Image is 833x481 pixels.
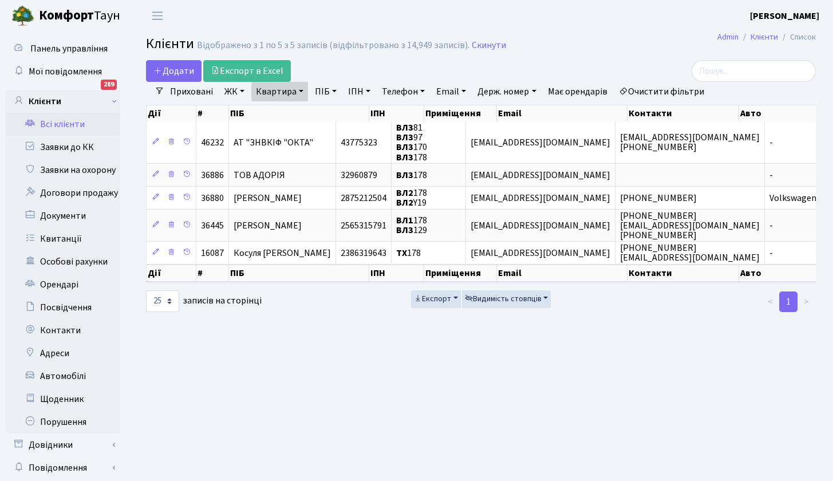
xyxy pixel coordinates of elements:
[6,456,120,479] a: Повідомлення
[396,187,413,199] b: ВЛ2
[620,210,760,242] span: [PHONE_NUMBER] [EMAIL_ADDRESS][DOMAIN_NAME] [PHONE_NUMBER]
[341,169,377,182] span: 32960879
[424,105,497,121] th: Приміщення
[620,242,760,264] span: [PHONE_NUMBER] [EMAIL_ADDRESS][DOMAIN_NAME]
[196,105,229,121] th: #
[234,169,285,182] span: ТОВ АДОРІЯ
[750,9,819,23] a: [PERSON_NAME]
[201,192,224,204] span: 36880
[220,82,249,101] a: ЖК
[310,82,341,101] a: ПІБ
[147,105,196,121] th: Дії
[396,214,427,236] span: 178 129
[778,31,816,44] li: Список
[6,159,120,182] a: Заявки на охорону
[396,169,427,182] span: 178
[341,192,386,204] span: 2875212504
[497,265,627,282] th: Email
[396,224,413,236] b: ВЛ3
[11,5,34,27] img: logo.png
[6,60,120,83] a: Мої повідомлення289
[497,105,627,121] th: Email
[627,105,739,121] th: Контакти
[396,131,413,144] b: ВЛ3
[614,82,709,101] a: Очистити фільтри
[229,105,369,121] th: ПІБ
[344,82,375,101] a: ІПН
[396,151,413,164] b: ВЛ3
[396,169,413,182] b: ВЛ3
[101,80,117,90] div: 289
[471,136,610,149] span: [EMAIL_ADDRESS][DOMAIN_NAME]
[234,136,313,149] span: АТ "ЗНВКІФ "ОКТА"
[620,192,697,204] span: [PHONE_NUMBER]
[396,121,427,163] span: 81 97 170 178
[341,219,386,232] span: 2565315791
[6,182,120,204] a: Договори продажу
[414,293,451,305] span: Експорт
[6,433,120,456] a: Довідники
[30,42,108,55] span: Панель управління
[6,273,120,296] a: Орендарі
[396,121,413,134] b: ВЛ3
[396,247,407,259] b: ТХ
[6,113,120,136] a: Всі клієнти
[377,82,429,101] a: Телефон
[147,265,196,282] th: Дії
[6,388,120,411] a: Щоденник
[396,187,427,209] span: 178 Y19
[6,136,120,159] a: Заявки до КК
[143,6,172,25] button: Переключити навігацію
[620,131,760,153] span: [EMAIL_ADDRESS][DOMAIN_NAME] [PHONE_NUMBER]
[203,60,291,82] a: Експорт в Excel
[473,82,540,101] a: Держ. номер
[234,219,302,232] span: [PERSON_NAME]
[396,214,413,227] b: ВЛ1
[471,247,610,259] span: [EMAIL_ADDRESS][DOMAIN_NAME]
[6,250,120,273] a: Особові рахунки
[700,25,833,49] nav: breadcrumb
[769,247,773,259] span: -
[6,342,120,365] a: Адреси
[432,82,471,101] a: Email
[6,296,120,319] a: Посвідчення
[196,265,229,282] th: #
[6,319,120,342] a: Контакти
[39,6,120,26] span: Таун
[6,37,120,60] a: Панель управління
[146,290,262,312] label: записів на сторінці
[411,290,461,308] button: Експорт
[717,31,739,43] a: Admin
[201,169,224,182] span: 36886
[201,219,224,232] span: 36445
[769,169,773,182] span: -
[39,6,94,25] b: Комфорт
[769,219,773,232] span: -
[751,31,778,43] a: Клієнти
[6,227,120,250] a: Квитанції
[769,136,773,149] span: -
[146,34,194,54] span: Клієнти
[165,82,218,101] a: Приховані
[341,247,386,259] span: 2386319643
[627,265,739,282] th: Контакти
[692,60,816,82] input: Пошук...
[201,247,224,259] span: 16087
[471,219,610,232] span: [EMAIL_ADDRESS][DOMAIN_NAME]
[234,192,302,204] span: [PERSON_NAME]
[6,204,120,227] a: Документи
[396,247,421,259] span: 178
[6,365,120,388] a: Автомобілі
[29,65,102,78] span: Мої повідомлення
[197,40,469,51] div: Відображено з 1 по 5 з 5 записів (відфільтровано з 14,949 записів).
[369,105,425,121] th: ІПН
[396,196,413,209] b: ВЛ2
[153,65,194,77] span: Додати
[424,265,497,282] th: Приміщення
[471,192,610,204] span: [EMAIL_ADDRESS][DOMAIN_NAME]
[465,293,542,305] span: Видимість стовпців
[471,169,610,182] span: [EMAIL_ADDRESS][DOMAIN_NAME]
[201,136,224,149] span: 46232
[750,10,819,22] b: [PERSON_NAME]
[462,290,551,308] button: Видимість стовпців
